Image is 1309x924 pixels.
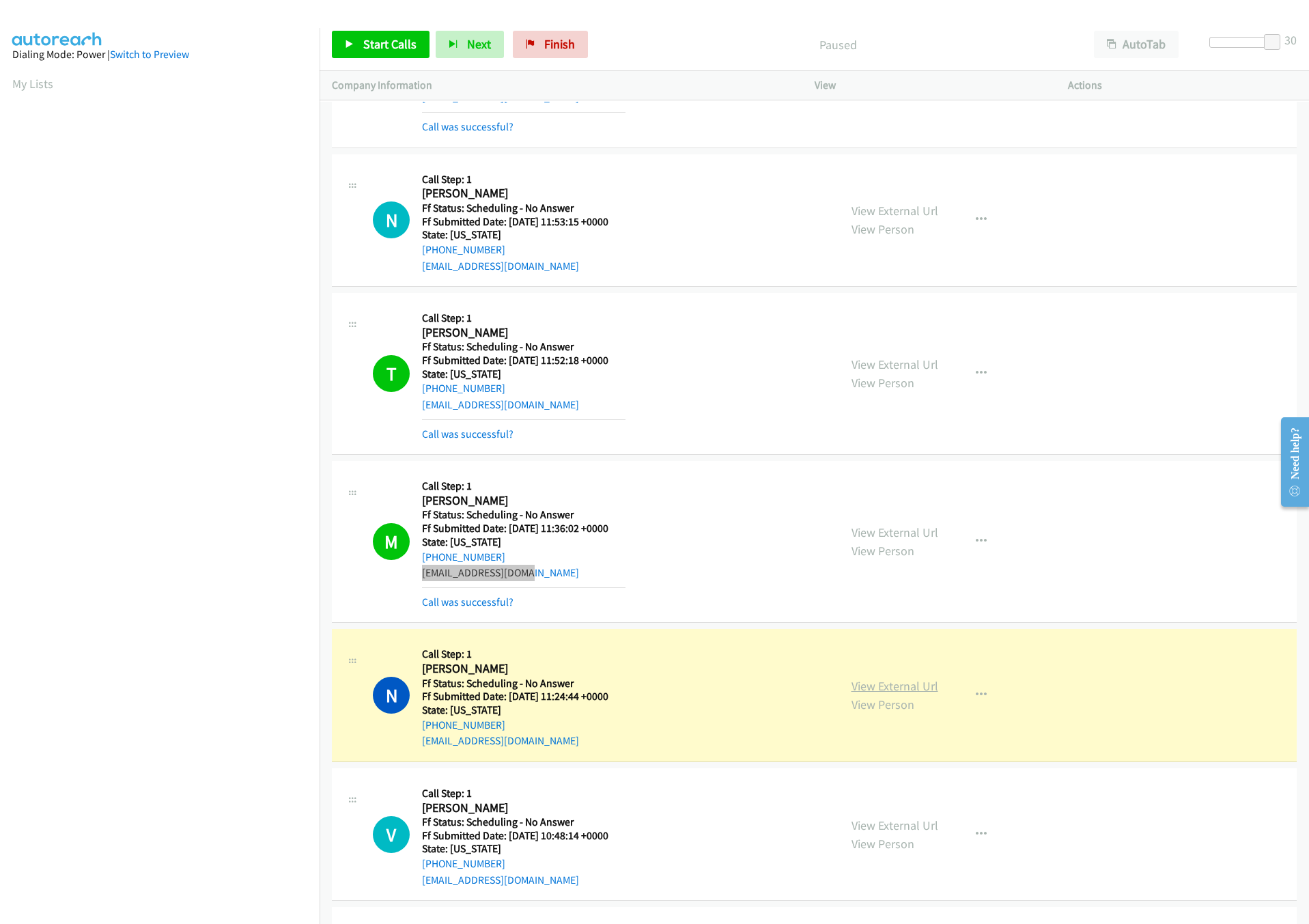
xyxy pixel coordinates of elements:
a: Call was successful? [422,428,513,440]
h5: Call Step: 1 [422,311,625,325]
a: View External Url [851,524,938,540]
h5: State: [US_STATE] [422,228,625,242]
a: [EMAIL_ADDRESS][DOMAIN_NAME] [422,734,579,747]
a: Switch to Preview [110,48,189,61]
a: View External Url [851,817,938,833]
a: Call was successful? [422,596,513,608]
span: Next [467,36,491,52]
h2: [PERSON_NAME] [422,325,625,341]
h5: Ff Submitted Date: [DATE] 11:24:44 +0000 [422,690,625,703]
button: AutoTab [1094,31,1179,58]
span: Finish [544,36,575,52]
a: View Person [851,375,914,391]
h5: State: [US_STATE] [422,535,625,549]
a: Finish [513,31,588,58]
p: Actions [1068,77,1297,94]
h1: T [373,355,410,392]
h1: N [373,677,410,714]
h2: [PERSON_NAME] [422,493,625,509]
h5: Call Step: 1 [422,479,625,493]
a: [PHONE_NUMBER] [422,857,505,870]
a: [PHONE_NUMBER] [422,550,505,563]
h1: M [373,523,410,560]
a: [EMAIL_ADDRESS][DOMAIN_NAME] [422,260,579,272]
a: [EMAIL_ADDRESS][DOMAIN_NAME] [422,873,579,886]
a: View External Url [851,678,938,694]
span: Start Calls [363,36,417,52]
a: View Person [851,543,914,559]
h5: Call Step: 1 [422,787,625,800]
h1: V [373,816,410,853]
a: Start Calls [332,31,430,58]
h5: Call Step: 1 [422,173,625,186]
a: Call was successful? [422,120,513,133]
h5: Ff Status: Scheduling - No Answer [422,508,625,522]
h2: [PERSON_NAME] [422,661,625,677]
h5: Ff Status: Scheduling - No Answer [422,815,625,829]
p: View [815,77,1043,94]
a: View External Url [851,203,938,219]
iframe: Dialpad [12,105,320,754]
h1: N [373,201,410,238]
h5: Ff Submitted Date: [DATE] 11:52:18 +0000 [422,354,625,367]
h2: [PERSON_NAME] [422,800,625,816]
div: The call is yet to be attempted [373,201,410,238]
h5: Ff Status: Scheduling - No Answer [422,677,625,690]
a: [EMAIL_ADDRESS][DOMAIN_NAME] [422,566,579,579]
h5: Call Step: 1 [422,647,625,661]
div: The call is yet to be attempted [373,816,410,853]
div: Dialing Mode: Power | [12,46,307,63]
p: Paused [606,36,1069,54]
h2: [PERSON_NAME] [422,186,625,201]
h5: State: [US_STATE] [422,842,625,856]
a: [PHONE_NUMBER] [422,382,505,395]
a: View Person [851,697,914,712]
h5: State: [US_STATE] [422,703,625,717]
h5: Ff Submitted Date: [DATE] 11:36:02 +0000 [422,522,625,535]
a: View External Url [851,356,938,372]
h5: Ff Submitted Date: [DATE] 10:48:14 +0000 [422,829,625,843]
a: [PHONE_NUMBER] [422,718,505,731]
h5: Ff Status: Scheduling - No Answer [422,201,625,215]
h5: Ff Status: Scheduling - No Answer [422,340,625,354]
h5: State: [US_STATE] [422,367,625,381]
button: Next [436,31,504,58]
a: [PHONE_NUMBER] [422,243,505,256]
a: My Lists [12,76,53,92]
h5: Ff Submitted Date: [DATE] 11:53:15 +0000 [422,215,625,229]
a: View Person [851,836,914,852]
a: [EMAIL_ADDRESS][DOMAIN_NAME] [422,398,579,411]
a: View Person [851,221,914,237]
p: Company Information [332,77,790,94]
div: 30 [1284,31,1297,49]
iframe: Resource Center [1270,408,1309,516]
